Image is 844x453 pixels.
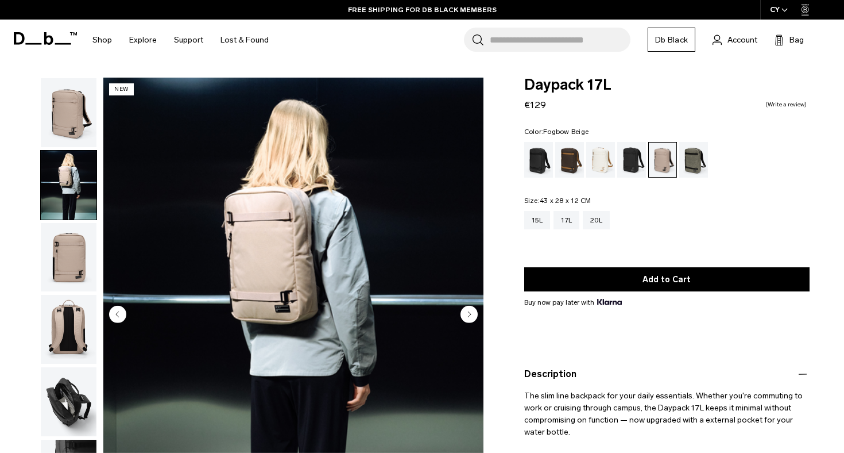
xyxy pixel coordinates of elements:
[586,142,615,178] a: Oatmilk
[40,294,97,364] button: Daypack 17L Fogbow Beige
[129,20,157,60] a: Explore
[40,367,97,437] button: Daypack 17L Fogbow Beige
[679,142,708,178] a: Forest Green
[524,197,591,204] legend: Size:
[648,28,695,52] a: Db Black
[765,102,807,108] a: Write a review
[597,299,622,305] img: {"height" => 20, "alt" => "Klarna"}
[617,142,646,178] a: Charcoal Grey
[789,34,804,46] span: Bag
[524,78,810,93] span: Daypack 17L
[41,223,96,292] img: Daypack 17L Fogbow Beige
[524,367,810,381] button: Description
[109,305,126,325] button: Previous slide
[524,128,589,135] legend: Color:
[524,99,546,110] span: €129
[348,5,497,15] a: FREE SHIPPING FOR DB BLACK MEMBERS
[524,267,810,291] button: Add to Cart
[553,211,579,229] a: 17L
[524,297,622,308] span: Buy now pay later with
[543,128,589,136] span: Fogbow Beige
[40,78,97,148] button: Daypack 17L Fogbow Beige
[583,211,610,229] a: 20L
[41,151,96,220] img: Daypack 17L Fogbow Beige
[220,20,269,60] a: Lost & Found
[109,83,134,95] p: New
[460,305,478,325] button: Next slide
[524,211,551,229] a: 15L
[41,367,96,436] img: Daypack 17L Fogbow Beige
[40,222,97,293] button: Daypack 17L Fogbow Beige
[555,142,584,178] a: Espresso
[41,78,96,147] img: Daypack 17L Fogbow Beige
[92,20,112,60] a: Shop
[713,33,757,47] a: Account
[648,142,677,178] a: Fogbow Beige
[40,150,97,220] button: Daypack 17L Fogbow Beige
[84,20,277,60] nav: Main Navigation
[174,20,203,60] a: Support
[775,33,804,47] button: Bag
[41,295,96,364] img: Daypack 17L Fogbow Beige
[524,142,553,178] a: Black Out
[540,197,591,205] span: 43 x 28 x 12 CM
[727,34,757,46] span: Account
